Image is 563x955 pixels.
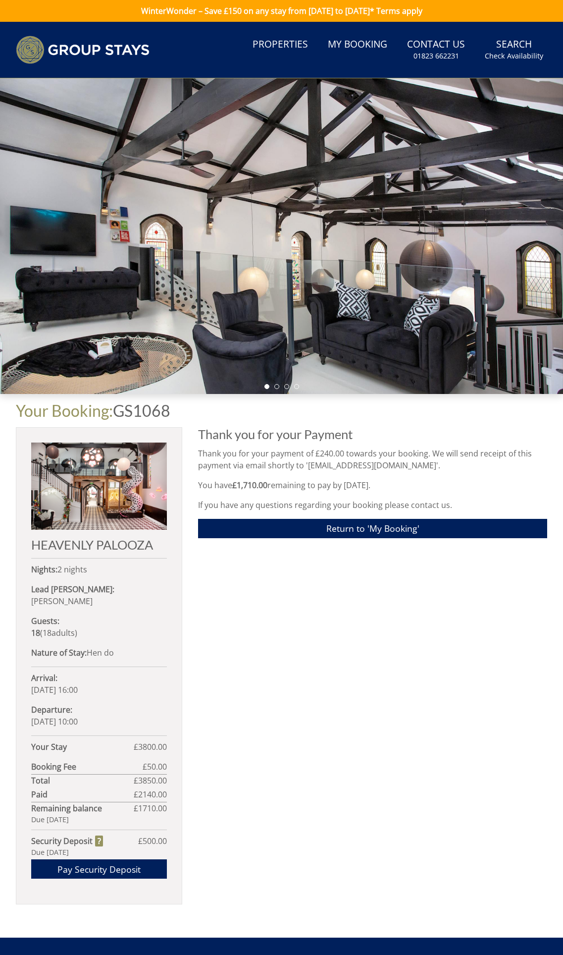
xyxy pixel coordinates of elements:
[481,34,547,66] a: SearchCheck Availability
[31,443,167,530] img: An image of 'HEAVENLY PALOOZA'
[31,443,167,552] a: HEAVENLY PALOOZA
[31,847,167,858] div: Due [DATE]
[324,34,391,56] a: My Booking
[31,802,134,814] strong: Remaining balance
[31,647,167,659] p: Hen do
[31,616,59,626] strong: Guests:
[198,427,547,441] h2: Thank you for your Payment
[31,647,87,658] strong: Nature of Stay:
[198,519,547,538] a: Return to 'My Booking'
[31,835,103,847] strong: Security Deposit
[198,479,547,491] p: You have remaining to pay by [DATE].
[31,761,143,773] strong: Booking Fee
[31,673,57,683] strong: Arrival:
[134,802,167,814] span: £
[134,788,167,800] span: £
[198,499,547,511] p: If you have any questions regarding your booking please contact us.
[31,741,134,753] strong: Your Stay
[31,627,40,638] strong: 18
[138,803,167,814] span: 1710.00
[31,814,167,825] div: Due [DATE]
[413,51,459,61] small: 01823 662231
[232,480,267,491] strong: £1,710.00
[31,584,114,595] strong: Lead [PERSON_NAME]:
[31,564,57,575] strong: Nights:
[134,775,167,786] span: £
[485,51,543,61] small: Check Availability
[138,775,167,786] span: 3850.00
[138,741,167,752] span: 3800.00
[31,596,93,607] span: [PERSON_NAME]
[31,788,134,800] strong: Paid
[71,627,75,638] span: s
[249,34,312,56] a: Properties
[134,741,167,753] span: £
[31,563,167,575] p: 2 nights
[403,34,469,66] a: Contact Us01823 662231
[138,835,167,847] span: £
[16,36,150,64] img: Group Stays
[198,448,547,471] p: Thank you for your payment of £240.00 towards your booking. We will send receipt of this payment ...
[143,761,167,773] span: £
[43,627,51,638] span: 18
[16,401,113,420] a: Your Booking:
[31,704,167,728] p: [DATE] 10:00
[43,627,75,638] span: adult
[31,672,167,696] p: [DATE] 16:00
[31,775,134,786] strong: Total
[31,627,77,638] span: ( )
[147,761,167,772] span: 50.00
[31,538,167,552] h2: HEAVENLY PALOOZA
[16,402,547,419] h1: GS1068
[31,704,72,715] strong: Departure:
[31,859,167,879] a: Pay Security Deposit
[143,836,167,846] span: 500.00
[138,789,167,800] span: 2140.00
